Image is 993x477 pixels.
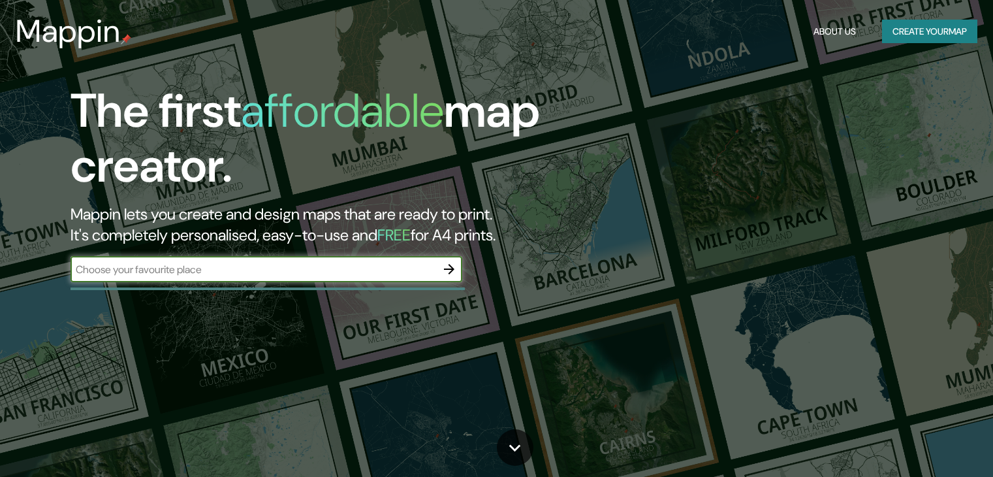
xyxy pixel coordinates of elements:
button: Create yourmap [882,20,977,44]
button: About Us [808,20,861,44]
h1: The first map creator. [71,84,567,204]
h1: affordable [241,80,444,141]
h5: FREE [377,225,411,245]
input: Choose your favourite place [71,262,436,277]
img: mappin-pin [121,34,131,44]
h2: Mappin lets you create and design maps that are ready to print. It's completely personalised, eas... [71,204,567,246]
h3: Mappin [16,13,121,50]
